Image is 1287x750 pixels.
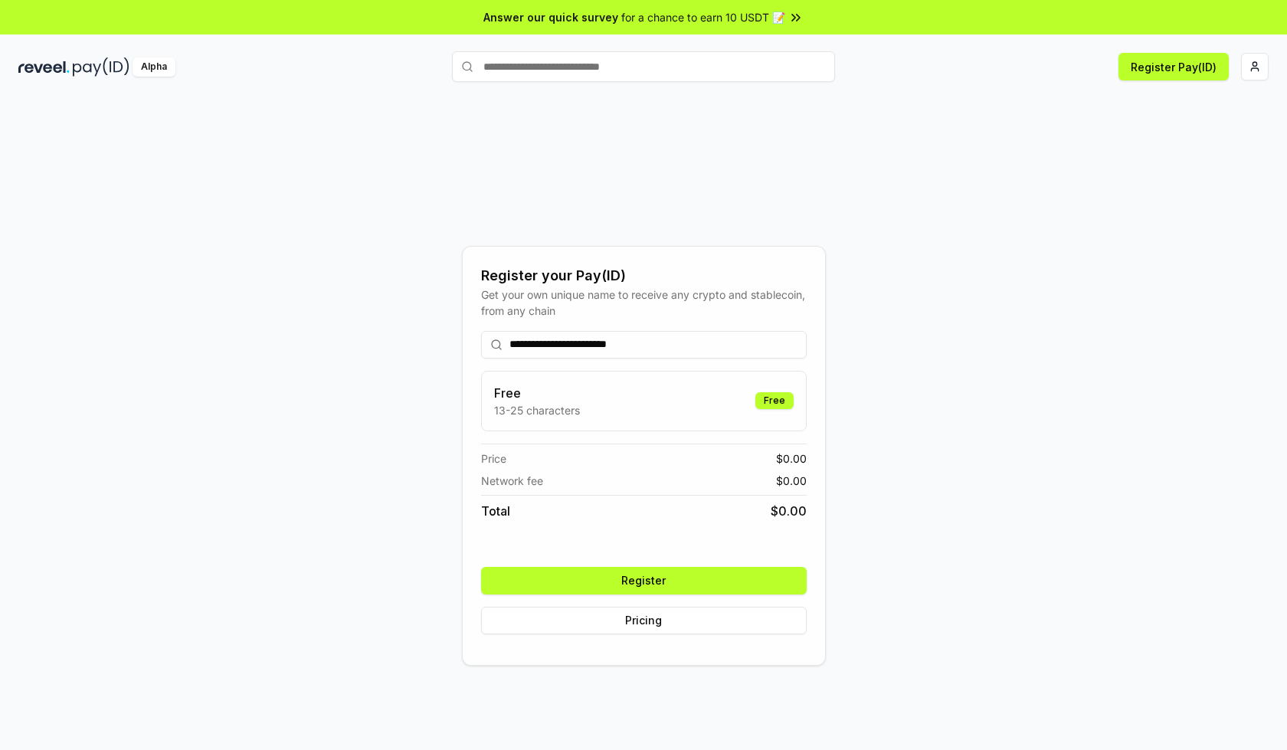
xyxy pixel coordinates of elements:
button: Register Pay(ID) [1118,53,1229,80]
div: Register your Pay(ID) [481,265,807,287]
img: pay_id [73,57,129,77]
div: Alpha [133,57,175,77]
span: $ 0.00 [776,450,807,467]
div: Free [755,392,794,409]
p: 13-25 characters [494,402,580,418]
h3: Free [494,384,580,402]
button: Register [481,567,807,594]
span: Network fee [481,473,543,489]
span: Total [481,502,510,520]
span: Price [481,450,506,467]
div: Get your own unique name to receive any crypto and stablecoin, from any chain [481,287,807,319]
span: $ 0.00 [776,473,807,489]
span: Answer our quick survey [483,9,618,25]
span: $ 0.00 [771,502,807,520]
button: Pricing [481,607,807,634]
span: for a chance to earn 10 USDT 📝 [621,9,785,25]
img: reveel_dark [18,57,70,77]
